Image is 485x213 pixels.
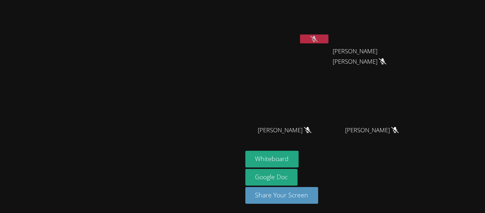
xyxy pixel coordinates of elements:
[345,125,399,135] span: [PERSON_NAME]
[245,187,318,204] button: Share Your Screen
[258,125,311,135] span: [PERSON_NAME]
[245,151,299,167] button: Whiteboard
[333,46,412,67] span: [PERSON_NAME] [PERSON_NAME]
[245,169,298,186] a: Google Doc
